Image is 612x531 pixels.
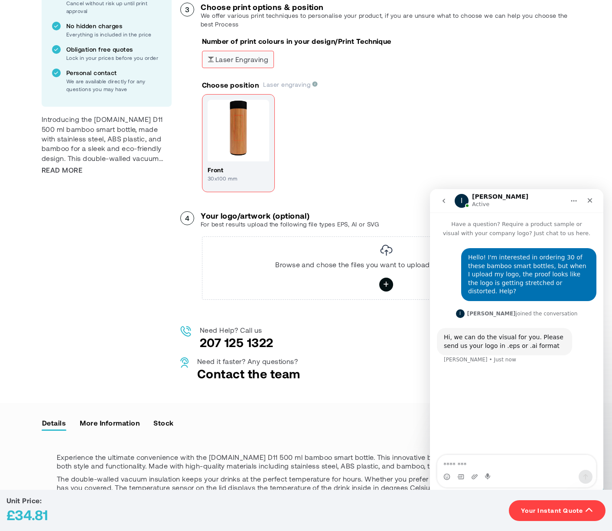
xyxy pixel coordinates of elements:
p: Choose position [202,80,259,90]
p: We are available directly for any questions you may have [66,77,161,93]
div: £34.81 [7,505,48,524]
img: Contact us image [180,357,189,368]
h4: front [208,166,269,174]
p: For best results upload the following file types EPS, AI or SVG [201,220,379,229]
p: Need Help? Call us [200,326,273,334]
img: Print position front [208,100,269,161]
p: Obligation free quotes [66,45,161,54]
a: 207 125 1322 [200,335,273,350]
img: Call us image [180,326,191,337]
h3: Your logo/artwork (optional) [201,211,379,220]
p: 30x100 mm [208,174,269,182]
h3: Choose print options & position [201,3,570,11]
a: label-additional-title [79,416,140,429]
p: No hidden charges [66,22,161,30]
iframe: Intercom live chat [430,189,603,495]
p: Need it faster? Any questions? [197,357,300,366]
p: Everything is included in the price [66,30,161,38]
p: Experience the ultimate convenience with the [DOMAIN_NAME] D11 500 ml bamboo smart bottle. This i... [57,453,555,470]
button: Your Instant Quote [509,500,605,521]
div: Introducing the [DOMAIN_NAME] D11 500 ml bamboo smart bottle, made with stainless steel, ABS plas... [42,115,172,163]
span: Read More [42,165,82,175]
p: Number of print colours in your design/Print Technique [202,36,391,46]
a: Contact the team [197,366,300,381]
p: Browse and chose the files you want to upload from your computer [275,260,497,269]
p: The double-walled vacuum insulation keeps your drinks at the perfect temperature for hours. Wheth... [57,475,555,501]
p: Lock in your prices before you order [66,54,161,62]
label: Browse and chose the files [379,278,393,292]
p: We offer various print techniques to personalise your product, if you are unsure what to choose w... [201,11,570,29]
span: Unit Price: [7,496,42,505]
img: Image Uploader [380,245,393,256]
span: Your Instant Quote [521,506,583,515]
p: Personal contact [66,69,161,77]
span: Laser engraving [263,81,318,88]
a: label-#stock-title [153,416,174,429]
span: Laser engraving [208,56,268,62]
a: label-description-title [42,416,66,429]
